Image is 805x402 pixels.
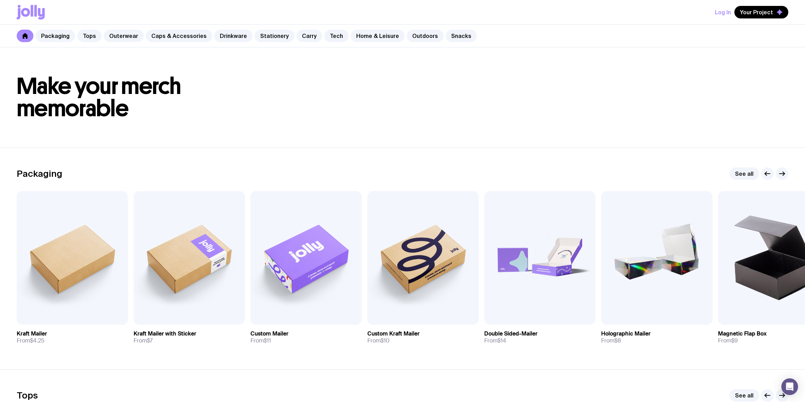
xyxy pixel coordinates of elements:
[731,337,738,344] span: $9
[381,337,390,344] span: $10
[484,330,537,337] h3: Double Sided-Mailer
[730,167,759,180] a: See all
[367,337,390,344] span: From
[104,30,144,42] a: Outerwear
[134,325,245,350] a: Kraft Mailer with StickerFrom$7
[250,330,288,337] h3: Custom Mailer
[250,325,362,350] a: Custom MailerFrom$11
[367,330,420,337] h3: Custom Kraft Mailer
[214,30,253,42] a: Drinkware
[17,325,128,350] a: Kraft MailerFrom$4.25
[740,9,773,16] span: Your Project
[601,330,651,337] h3: Holographic Mailer
[264,337,271,344] span: $11
[17,72,181,122] span: Make your merch memorable
[324,30,349,42] a: Tech
[35,30,75,42] a: Packaging
[134,330,196,337] h3: Kraft Mailer with Sticker
[147,337,153,344] span: $7
[77,30,102,42] a: Tops
[446,30,477,42] a: Snacks
[30,337,45,344] span: $4.25
[730,389,759,402] a: See all
[734,6,788,18] button: Your Project
[17,168,62,179] h2: Packaging
[601,337,621,344] span: From
[781,378,798,395] div: Open Intercom Messenger
[17,390,38,401] h2: Tops
[614,337,621,344] span: $8
[367,325,479,350] a: Custom Kraft MailerFrom$10
[134,337,153,344] span: From
[715,6,731,18] button: Log In
[351,30,405,42] a: Home & Leisure
[146,30,212,42] a: Caps & Accessories
[250,337,271,344] span: From
[601,325,712,350] a: Holographic MailerFrom$8
[718,330,767,337] h3: Magnetic Flap Box
[484,325,596,350] a: Double Sided-MailerFrom$14
[296,30,322,42] a: Carry
[17,337,45,344] span: From
[718,337,738,344] span: From
[407,30,444,42] a: Outdoors
[484,337,506,344] span: From
[17,330,47,337] h3: Kraft Mailer
[255,30,294,42] a: Stationery
[497,337,506,344] span: $14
